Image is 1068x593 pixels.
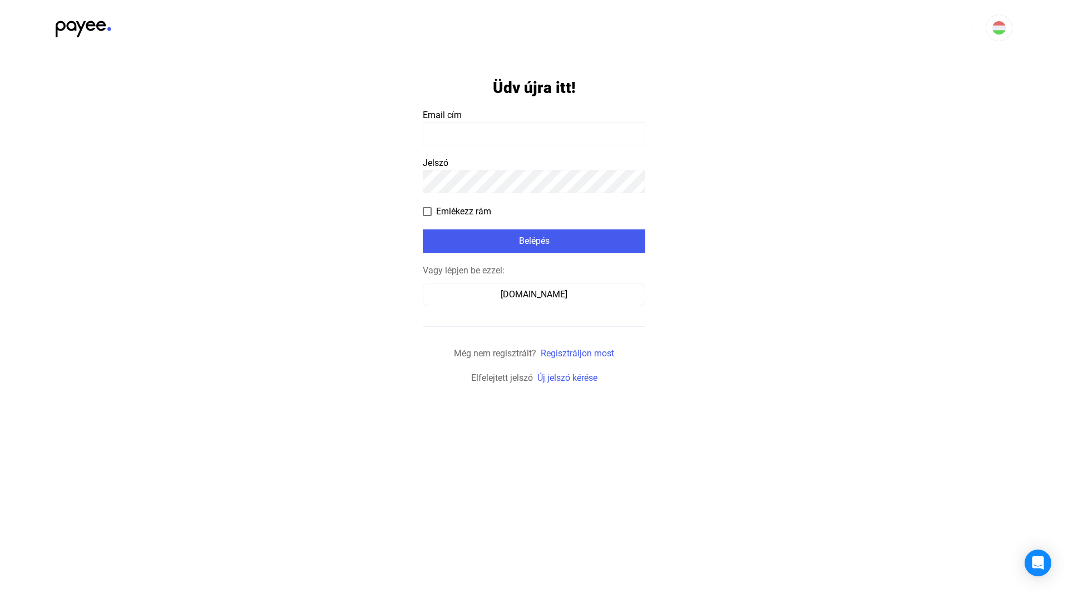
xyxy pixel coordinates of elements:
span: Email cím [423,110,462,120]
img: HU [992,21,1006,35]
div: Belépés [426,234,642,248]
a: Új jelszó kérése [537,373,597,383]
div: Vagy lépjen be ezzel: [423,264,645,277]
h1: Üdv újra itt! [493,78,576,97]
img: black-payee-blue-dot.svg [56,14,111,37]
a: Regisztráljon most [541,348,614,359]
span: Még nem regisztrált? [454,348,536,359]
a: [DOMAIN_NAME] [423,289,645,300]
span: Jelszó [423,158,448,168]
span: Elfelejtett jelszó [471,373,533,383]
button: [DOMAIN_NAME] [423,283,645,306]
div: [DOMAIN_NAME] [427,288,641,301]
button: Belépés [423,229,645,253]
button: HU [986,14,1012,41]
span: Emlékezz rám [436,205,491,218]
div: Open Intercom Messenger [1025,550,1051,576]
